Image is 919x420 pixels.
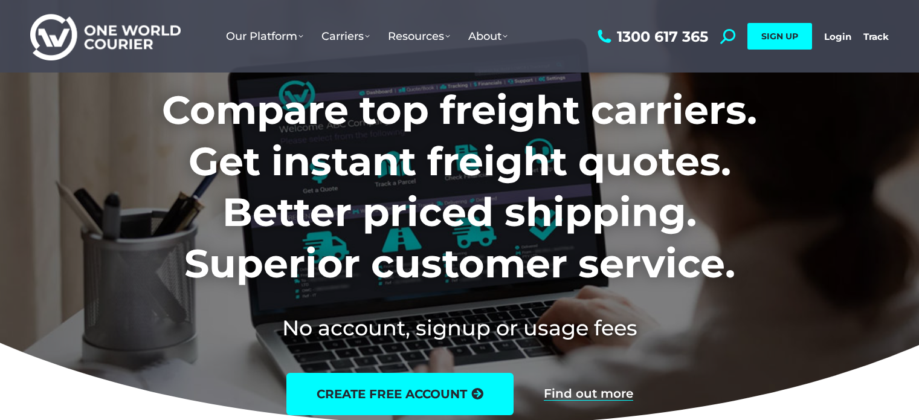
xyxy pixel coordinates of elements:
[312,18,379,55] a: Carriers
[30,12,181,61] img: One World Courier
[321,30,370,43] span: Carriers
[863,31,889,42] a: Track
[747,23,812,50] a: SIGN UP
[82,85,837,289] h1: Compare top freight carriers. Get instant freight quotes. Better priced shipping. Superior custom...
[286,373,514,415] a: create free account
[226,30,303,43] span: Our Platform
[761,31,798,42] span: SIGN UP
[379,18,459,55] a: Resources
[824,31,851,42] a: Login
[595,29,708,44] a: 1300 617 365
[459,18,517,55] a: About
[468,30,508,43] span: About
[388,30,450,43] span: Resources
[82,313,837,343] h2: No account, signup or usage fees
[544,387,633,401] a: Find out more
[217,18,312,55] a: Our Platform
